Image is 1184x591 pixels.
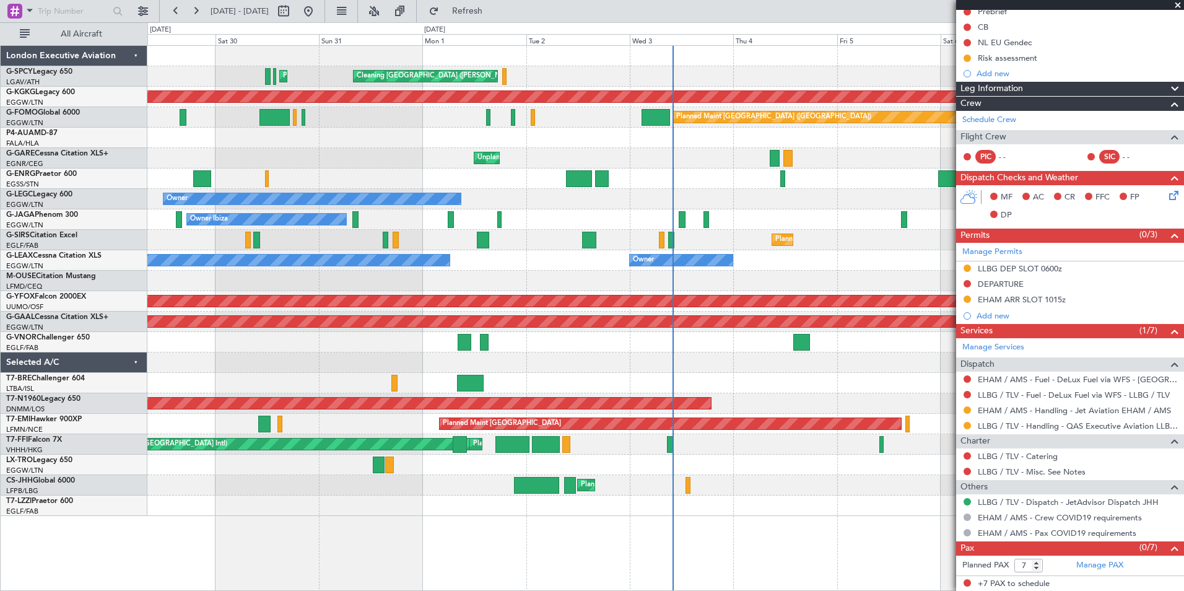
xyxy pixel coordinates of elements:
a: LLBG / TLV - Dispatch - JetAdvisor Dispatch JHH [978,497,1159,507]
a: EGGW/LTN [6,466,43,475]
div: Planned Maint [GEOGRAPHIC_DATA] ([GEOGRAPHIC_DATA]) [775,230,970,249]
span: Permits [960,229,990,243]
a: T7-EMIHawker 900XP [6,416,82,423]
span: AC [1033,191,1044,204]
span: (1/7) [1139,324,1157,337]
div: Owner [633,251,654,269]
div: Sat 30 [215,34,319,45]
span: FP [1130,191,1139,204]
a: EHAM / AMS - Fuel - DeLux Fuel via WFS - [GEOGRAPHIC_DATA] / AMS [978,374,1178,385]
a: EGGW/LTN [6,98,43,107]
a: LFPB/LBG [6,486,38,496]
div: Sun 31 [319,34,422,45]
span: CS-JHH [6,477,33,484]
a: G-GAALCessna Citation XLS+ [6,313,108,321]
a: LFMD/CEQ [6,282,42,291]
span: Dispatch [960,357,995,372]
span: All Aircraft [32,30,131,38]
div: - - [999,151,1027,162]
a: Manage PAX [1076,559,1123,572]
a: P4-AUAMD-87 [6,129,58,137]
span: G-VNOR [6,334,37,341]
div: SIC [1099,150,1120,164]
div: [DATE] [424,25,445,35]
a: G-ENRGPraetor 600 [6,170,77,178]
a: UUMO/OSF [6,302,43,312]
a: LLBG / TLV - Catering [978,451,1058,462]
a: FALA/HLA [6,139,39,148]
a: G-JAGAPhenom 300 [6,211,78,219]
a: EHAM / AMS - Pax COVID19 requirements [978,528,1136,538]
div: Owner [167,190,188,208]
span: G-SIRS [6,232,30,239]
a: LLBG / TLV - Fuel - DeLux Fuel via WFS - LLBG / TLV [978,390,1170,400]
span: LX-TRO [6,457,33,464]
div: DEPARTURE [978,279,1024,289]
a: T7-BREChallenger 604 [6,375,85,382]
div: NL EU Gendec [978,37,1032,48]
div: Owner Ibiza [190,210,228,229]
a: Manage Permits [962,246,1022,258]
div: EHAM ARR SLOT 1015z [978,294,1066,305]
span: FFC [1095,191,1110,204]
div: Cleaning [GEOGRAPHIC_DATA] ([PERSON_NAME] Intl) [357,67,531,85]
span: Charter [960,434,990,449]
a: T7-LZZIPraetor 600 [6,497,73,505]
a: Schedule Crew [962,114,1016,126]
button: All Aircraft [14,24,134,44]
a: LGAV/ATH [6,77,40,87]
div: Unplanned Maint [PERSON_NAME] [477,149,590,167]
span: Crew [960,97,982,111]
a: G-LEAXCessna Citation XLS [6,252,102,260]
div: Thu 4 [733,34,837,45]
a: G-KGKGLegacy 600 [6,89,75,96]
a: LX-TROLegacy 650 [6,457,72,464]
a: VHHH/HKG [6,445,43,455]
a: G-LEGCLegacy 600 [6,191,72,198]
div: [DATE] [150,25,171,35]
a: EGSS/STN [6,180,39,189]
div: PIC [975,150,996,164]
div: Planned Maint [GEOGRAPHIC_DATA] ([GEOGRAPHIC_DATA]) [581,476,776,494]
div: Planned Maint [GEOGRAPHIC_DATA] ([GEOGRAPHIC_DATA] Intl) [473,435,680,453]
a: LTBA/ISL [6,384,34,393]
span: G-KGKG [6,89,35,96]
a: EGGW/LTN [6,323,43,332]
div: LLBG DEP SLOT 0600z [978,263,1062,274]
button: Refresh [423,1,497,21]
div: Add new [977,310,1178,321]
span: Services [960,324,993,338]
span: G-JAGA [6,211,35,219]
a: G-VNORChallenger 650 [6,334,90,341]
a: DNMM/LOS [6,405,45,414]
span: MF [1001,191,1012,204]
span: T7-BRE [6,375,32,382]
a: EGLF/FAB [6,241,38,250]
div: Tue 2 [526,34,630,45]
div: Risk assessment [978,53,1037,63]
a: EHAM / AMS - Handling - Jet Aviation EHAM / AMS [978,405,1171,416]
span: Dispatch Checks and Weather [960,171,1078,185]
div: - - [1123,151,1151,162]
span: T7-LZZI [6,497,32,505]
div: Planned Maint [GEOGRAPHIC_DATA] ([GEOGRAPHIC_DATA]) [676,108,871,126]
a: G-SPCYLegacy 650 [6,68,72,76]
input: Trip Number [38,2,109,20]
span: (0/7) [1139,541,1157,554]
span: CR [1064,191,1075,204]
a: G-GARECessna Citation XLS+ [6,150,108,157]
a: LLBG / TLV - Handling - QAS Executive Aviation LLBG / TLV [978,421,1178,431]
span: T7-EMI [6,416,30,423]
span: G-GARE [6,150,35,157]
span: G-YFOX [6,293,35,300]
span: DP [1001,209,1012,222]
div: Fri 5 [837,34,941,45]
div: Add new [977,68,1178,79]
span: G-LEAX [6,252,33,260]
a: EGLF/FAB [6,507,38,516]
a: EGGW/LTN [6,118,43,128]
div: CB [978,22,988,32]
a: EGGW/LTN [6,200,43,209]
a: T7-N1960Legacy 650 [6,395,81,403]
span: +7 PAX to schedule [978,578,1050,590]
